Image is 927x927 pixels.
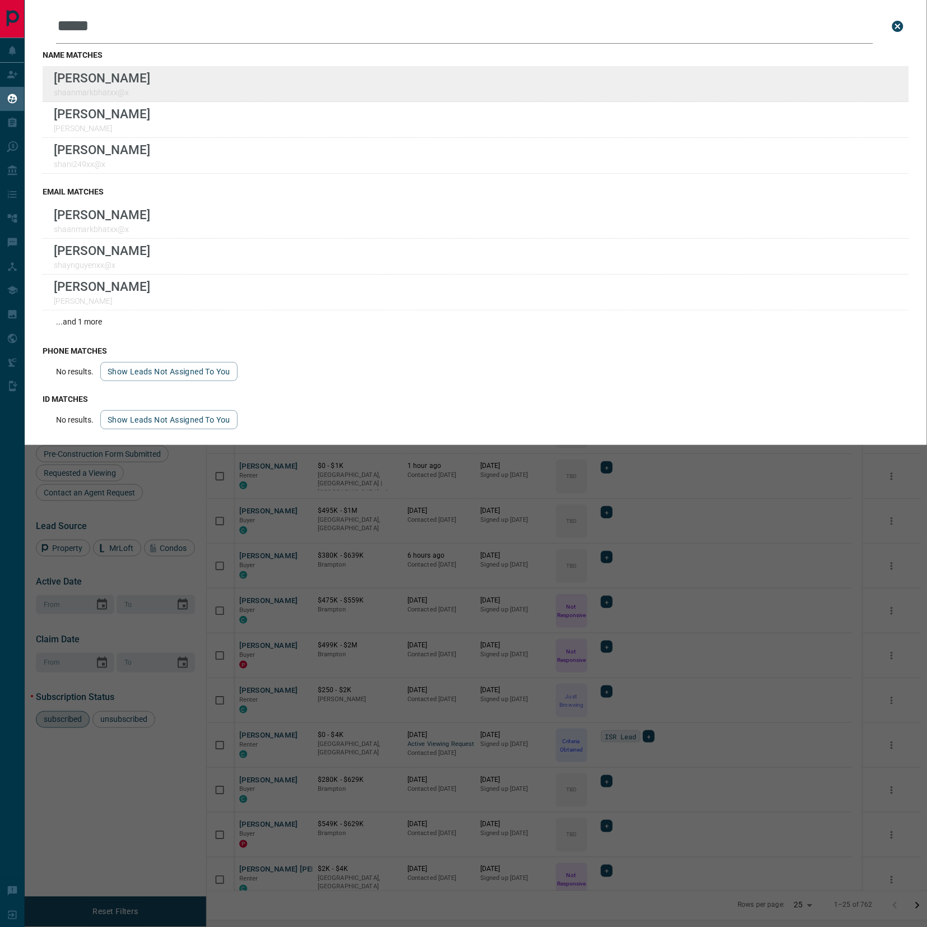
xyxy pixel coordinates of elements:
[54,142,150,157] p: [PERSON_NAME]
[56,367,94,376] p: No results.
[43,187,909,196] h3: email matches
[43,310,909,333] div: ...and 1 more
[100,362,238,381] button: show leads not assigned to you
[54,71,150,85] p: [PERSON_NAME]
[54,279,150,294] p: [PERSON_NAME]
[54,296,150,305] p: [PERSON_NAME]
[54,243,150,258] p: [PERSON_NAME]
[54,261,150,270] p: shaynguyenxx@x
[54,160,150,169] p: shani249xx@x
[54,88,150,97] p: shaanmarkbhatxx@x
[54,106,150,121] p: [PERSON_NAME]
[43,395,909,404] h3: id matches
[54,124,150,133] p: [PERSON_NAME]
[54,225,150,234] p: shaanmarkbhatxx@x
[56,415,94,424] p: No results.
[887,15,909,38] button: close search bar
[100,410,238,429] button: show leads not assigned to you
[43,50,909,59] h3: name matches
[54,207,150,222] p: [PERSON_NAME]
[43,346,909,355] h3: phone matches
